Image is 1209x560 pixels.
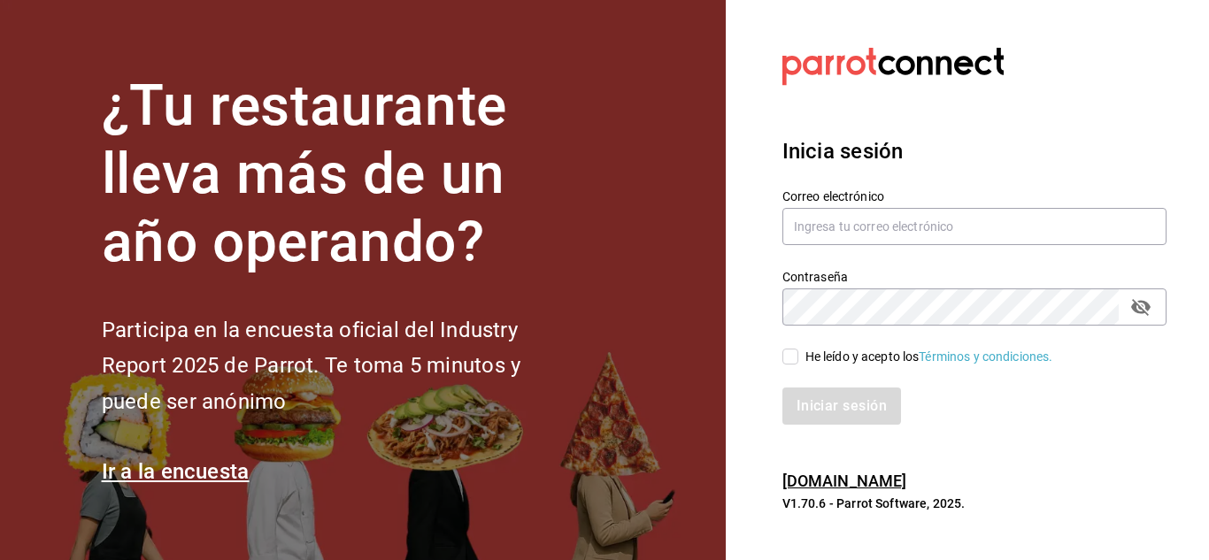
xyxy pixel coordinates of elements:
a: [DOMAIN_NAME] [782,472,907,490]
h3: Inicia sesión [782,135,1167,167]
p: V1.70.6 - Parrot Software, 2025. [782,495,1167,512]
a: Términos y condiciones. [919,349,1052,364]
h2: Participa en la encuesta oficial del Industry Report 2025 de Parrot. Te toma 5 minutos y puede se... [102,312,580,420]
label: Contraseña [782,271,1167,283]
input: Ingresa tu correo electrónico [782,208,1167,245]
button: passwordField [1126,292,1156,322]
a: Ir a la encuesta [102,459,250,484]
div: He leído y acepto los [805,348,1053,366]
label: Correo electrónico [782,190,1167,203]
h1: ¿Tu restaurante lleva más de un año operando? [102,73,580,276]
